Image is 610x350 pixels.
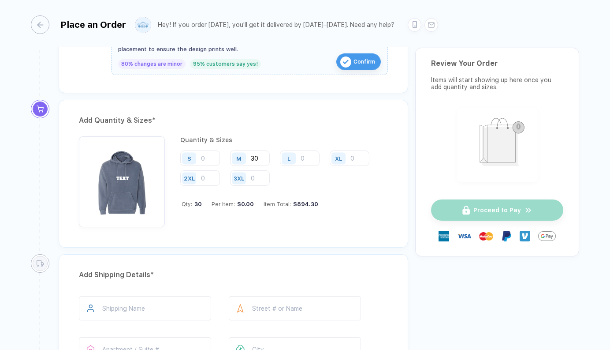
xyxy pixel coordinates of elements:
div: M [236,155,242,162]
img: icon [340,56,351,68]
img: Paypal [501,231,512,241]
div: Item Total: [264,201,318,207]
img: express [439,231,449,241]
div: XL [335,155,342,162]
div: Hey! If you order [DATE], you'll get it delivered by [DATE]–[DATE]. Need any help? [158,21,394,29]
div: Items will start showing up here once you add quantity and sizes. [431,76,563,90]
div: L [287,155,290,162]
img: 05ea50e2-65d2-4795-9cba-d71f7988949c_nt_front_1755086436819.jpg [83,141,160,218]
img: shopping_bag.png [461,112,534,176]
div: 95% customers say yes! [190,59,261,69]
img: Venmo [520,231,530,241]
img: master-card [479,229,493,243]
div: Add Shipping Details [79,268,388,282]
div: $894.30 [291,201,318,207]
div: Qty: [182,201,202,207]
div: Review Your Order [431,59,563,68]
img: user profile [135,17,151,33]
div: 80% changes are minor [118,59,186,69]
div: S [187,155,191,162]
img: visa [457,229,471,243]
img: Google Pay [538,227,556,245]
span: Confirm [353,55,375,69]
div: Place an Order [60,19,126,30]
div: $0.00 [235,201,254,207]
div: 2XL [184,175,195,181]
span: 30 [192,201,202,207]
button: iconConfirm [336,53,381,70]
div: 3XL [234,175,244,181]
div: Quantity & Sizes [180,136,388,143]
div: Per Item: [212,201,254,207]
div: Add Quantity & Sizes [79,113,388,128]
